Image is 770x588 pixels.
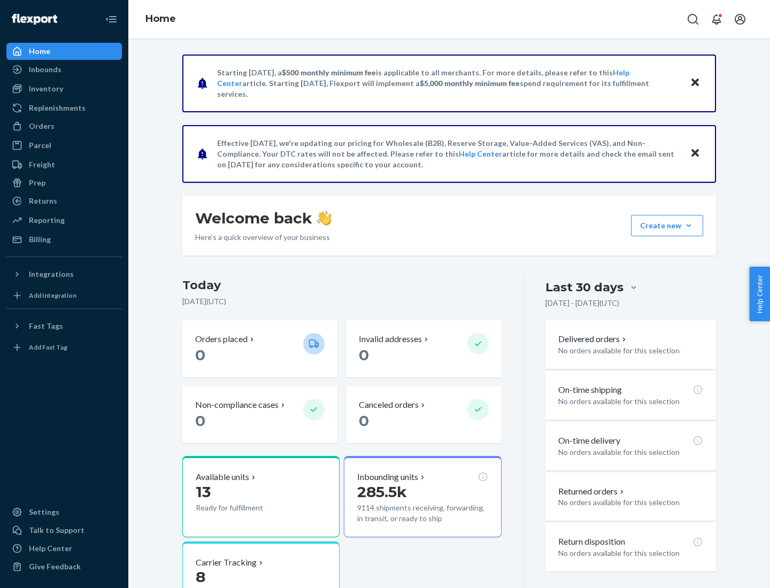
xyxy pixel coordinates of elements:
[6,504,122,521] a: Settings
[195,232,332,243] p: Here’s a quick overview of your business
[195,399,279,411] p: Non-compliance cases
[29,543,72,554] div: Help Center
[558,485,626,498] button: Returned orders
[196,568,205,586] span: 8
[29,46,50,57] div: Home
[29,215,65,226] div: Reporting
[6,192,122,210] a: Returns
[29,83,63,94] div: Inventory
[558,396,703,407] p: No orders available for this selection
[196,483,211,501] span: 13
[137,4,184,35] ol: breadcrumbs
[29,64,61,75] div: Inbounds
[6,231,122,248] a: Billing
[631,215,703,236] button: Create new
[558,548,703,559] p: No orders available for this selection
[29,159,55,170] div: Freight
[706,9,727,30] button: Open notifications
[29,234,51,245] div: Billing
[195,208,332,228] h1: Welcome back
[6,43,122,60] a: Home
[12,14,57,25] img: Flexport logo
[558,447,703,458] p: No orders available for this selection
[182,456,340,537] button: Available units13Ready for fulfillment
[29,103,86,113] div: Replenishments
[346,386,501,443] button: Canceled orders 0
[359,412,369,430] span: 0
[357,483,407,501] span: 285.5k
[6,558,122,575] button: Give Feedback
[6,137,122,154] a: Parcel
[195,412,205,430] span: 0
[729,9,751,30] button: Open account menu
[29,321,63,331] div: Fast Tags
[688,146,702,161] button: Close
[29,196,57,206] div: Returns
[6,540,122,557] a: Help Center
[6,287,122,304] a: Add Integration
[6,318,122,335] button: Fast Tags
[182,296,502,307] p: [DATE] ( UTC )
[29,525,84,536] div: Talk to Support
[29,140,51,151] div: Parcel
[101,9,122,30] button: Close Navigation
[29,121,55,131] div: Orders
[357,471,418,483] p: Inbounding units
[558,333,628,345] button: Delivered orders
[344,456,501,537] button: Inbounding units285.5k9114 shipments receiving, forwarding, in transit, or ready to ship
[196,471,249,483] p: Available units
[6,99,122,117] a: Replenishments
[196,502,295,513] p: Ready for fulfillment
[29,343,67,352] div: Add Fast Tag
[6,522,122,539] a: Talk to Support
[195,346,205,364] span: 0
[182,277,502,294] h3: Today
[359,333,422,345] p: Invalid addresses
[217,67,680,99] p: Starting [DATE], a is applicable to all merchants. For more details, please refer to this article...
[359,399,419,411] p: Canceled orders
[6,339,122,356] a: Add Fast Tag
[6,80,122,97] a: Inventory
[682,9,704,30] button: Open Search Box
[6,61,122,78] a: Inbounds
[6,156,122,173] a: Freight
[317,211,332,226] img: hand-wave emoji
[29,507,59,517] div: Settings
[558,345,703,356] p: No orders available for this selection
[749,267,770,321] button: Help Center
[6,118,122,135] a: Orders
[359,346,369,364] span: 0
[217,138,680,170] p: Effective [DATE], we're updating our pricing for Wholesale (B2B), Reserve Storage, Value-Added Se...
[545,279,623,296] div: Last 30 days
[282,68,376,77] span: $500 monthly minimum fee
[558,497,703,508] p: No orders available for this selection
[459,149,502,158] a: Help Center
[558,536,625,548] p: Return disposition
[688,75,702,91] button: Close
[346,320,501,377] button: Invalid addresses 0
[29,177,45,188] div: Prep
[357,502,488,524] p: 9114 shipments receiving, forwarding, in transit, or ready to ship
[196,556,257,569] p: Carrier Tracking
[145,13,176,25] a: Home
[29,291,76,300] div: Add Integration
[545,298,619,308] p: [DATE] - [DATE] ( UTC )
[182,320,337,377] button: Orders placed 0
[6,266,122,283] button: Integrations
[6,212,122,229] a: Reporting
[6,174,122,191] a: Prep
[558,384,622,396] p: On-time shipping
[182,386,337,443] button: Non-compliance cases 0
[29,269,74,280] div: Integrations
[558,435,620,447] p: On-time delivery
[29,561,81,572] div: Give Feedback
[420,79,520,88] span: $5,000 monthly minimum fee
[195,333,248,345] p: Orders placed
